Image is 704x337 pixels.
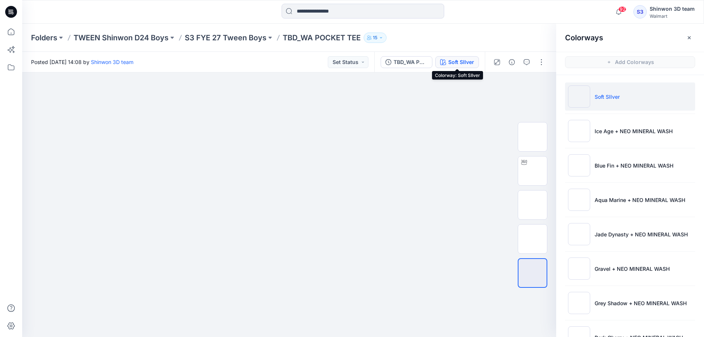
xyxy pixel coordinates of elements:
button: 15 [364,33,387,43]
div: Soft SIlver [448,58,474,66]
button: Soft SIlver [435,56,479,68]
p: Soft SIlver [595,93,620,101]
img: Grey Shadow + NEO MINERAL WASH [568,292,590,314]
a: S3 FYE 27 Tween Boys [185,33,266,43]
img: Gravel + NEO MINERAL WASH [568,257,590,280]
p: Jade Dynasty + NEO MINERAL WASH [595,230,688,238]
a: TWEEN Shinwon D24 Boys [74,33,169,43]
span: Posted [DATE] 14:08 by [31,58,133,66]
img: Aqua Marine + NEO MINERAL WASH [568,189,590,211]
div: S3 [633,5,647,18]
p: Aqua Marine + NEO MINERAL WASH [595,196,685,204]
p: Gravel + NEO MINERAL WASH [595,265,670,273]
a: Shinwon 3D team [91,59,133,65]
p: TBD_WA POCKET TEE [283,33,361,43]
p: 15 [373,34,377,42]
p: Ice Age + NEO MINERAL WASH [595,127,673,135]
div: Walmart [650,13,695,19]
h2: Colorways [565,33,603,42]
img: Ice Age + NEO MINERAL WASH [568,120,590,142]
button: Details [506,56,518,68]
p: Blue Fin + NEO MINERAL WASH [595,162,673,169]
img: Jade Dynasty + NEO MINERAL WASH [568,223,590,245]
img: Soft SIlver [568,85,590,108]
p: Grey Shadow + NEO MINERAL WASH [595,299,687,307]
span: 92 [618,6,626,12]
button: TBD_WA POCKET TEE [381,56,432,68]
img: Color Run Front Ghost [518,125,547,148]
img: Blue Fin + NEO MINERAL WASH [568,154,590,176]
a: Folders [31,33,57,43]
div: TBD_WA POCKET TEE [394,58,428,66]
div: Shinwon 3D team [650,4,695,13]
